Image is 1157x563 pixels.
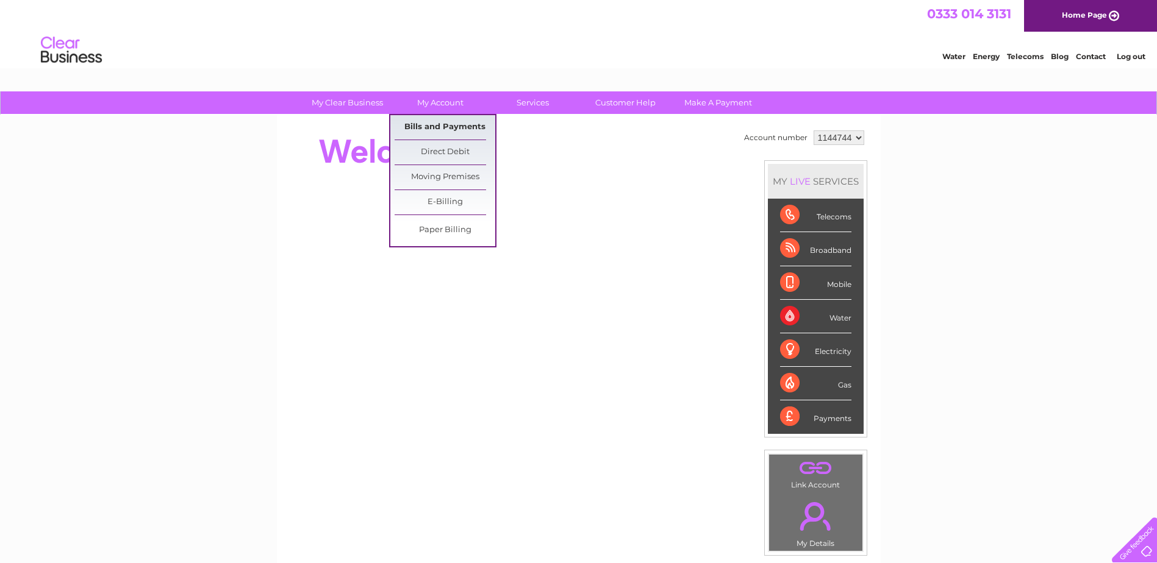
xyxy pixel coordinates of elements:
[927,6,1011,21] a: 0333 014 3131
[780,400,851,433] div: Payments
[741,127,811,148] td: Account number
[390,91,490,114] a: My Account
[942,52,965,61] a: Water
[768,164,864,199] div: MY SERVICES
[575,91,676,114] a: Customer Help
[780,367,851,400] div: Gas
[1007,52,1044,61] a: Telecoms
[787,175,813,187] div: LIVE
[668,91,768,114] a: Make A Payment
[1117,52,1145,61] a: Log out
[395,165,495,189] a: Moving Premises
[40,32,102,69] img: logo.png
[780,199,851,232] div: Telecoms
[780,232,851,266] div: Broadband
[772,458,859,479] a: .
[973,52,1000,61] a: Energy
[772,495,859,537] a: .
[482,91,583,114] a: Services
[780,300,851,333] div: Water
[768,492,863,551] td: My Details
[297,91,398,114] a: My Clear Business
[780,333,851,367] div: Electricity
[1051,52,1069,61] a: Blog
[291,7,867,59] div: Clear Business is a trading name of Verastar Limited (registered in [GEOGRAPHIC_DATA] No. 3667643...
[395,140,495,165] a: Direct Debit
[395,115,495,140] a: Bills and Payments
[780,266,851,300] div: Mobile
[1076,52,1106,61] a: Contact
[395,190,495,214] a: E-Billing
[768,454,863,492] td: Link Account
[395,218,495,243] a: Paper Billing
